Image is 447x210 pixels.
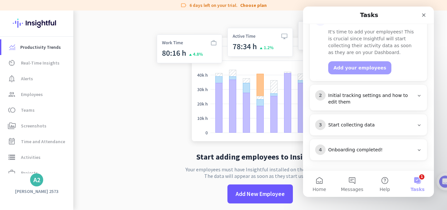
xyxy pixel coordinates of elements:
[8,138,16,145] i: event_note
[303,7,434,197] iframe: Intercom live chat
[1,149,73,165] a: storageActivities
[21,122,46,130] span: Screenshots
[1,165,73,181] a: work_outlineProjects
[8,106,16,114] i: toll
[8,153,16,161] i: storage
[1,39,73,55] a: menu-itemProductivity Trends
[1,102,73,118] a: tollTeams
[21,75,33,83] span: Alerts
[180,2,187,9] i: label
[33,177,40,183] div: A2
[21,138,65,145] span: Time and Attendance
[8,90,16,98] i: group
[8,169,16,177] i: work_outline
[1,118,73,134] a: perm_mediaScreenshots
[9,44,15,50] img: menu-item
[1,86,73,102] a: groupEmployees
[20,43,61,51] span: Productivity Trends
[1,55,73,71] a: av_timerReal-Time Insights
[152,17,368,148] img: no-search-results
[21,106,35,114] span: Teams
[13,10,61,36] img: Insightful logo
[227,184,293,203] button: Add New Employee
[21,90,43,98] span: Employees
[21,169,38,177] span: Projects
[196,153,324,161] h2: Start adding employees to Insightful
[8,122,16,130] i: perm_media
[1,134,73,149] a: event_noteTime and Attendance
[21,153,41,161] span: Activities
[8,59,16,67] i: av_timer
[8,75,16,83] i: notification_important
[1,71,73,86] a: notification_importantAlerts
[21,59,60,67] span: Real-Time Insights
[240,2,267,9] a: Choose plan
[236,190,285,198] span: Add New Employee
[186,166,335,179] p: Your employees must have Insightful installed on their computers. The data will appear as soon as...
